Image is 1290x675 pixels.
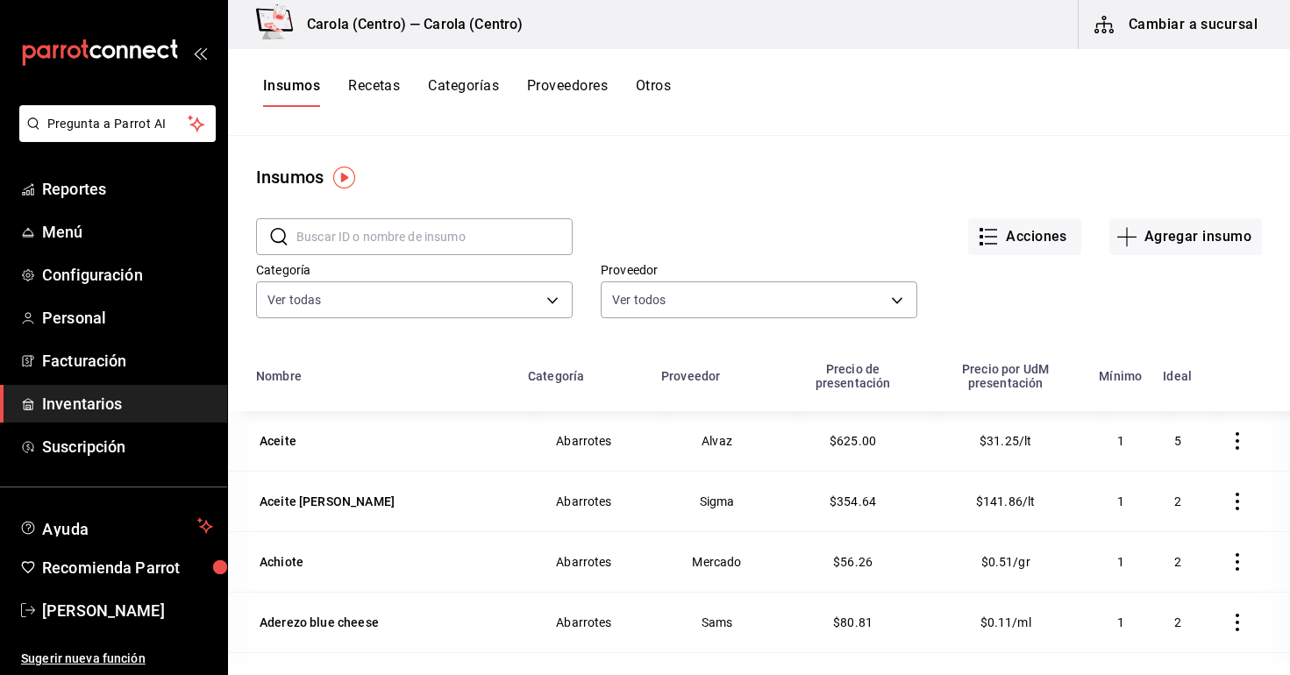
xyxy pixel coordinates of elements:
[527,77,608,107] button: Proveedores
[42,556,213,579] span: Recomienda Parrot
[1117,494,1124,508] span: 1
[12,127,216,146] a: Pregunta a Parrot AI
[333,167,355,188] img: Tooltip marker
[42,263,213,287] span: Configuración
[981,555,1030,569] span: $0.51/gr
[1174,434,1181,448] span: 5
[260,553,303,571] div: Achiote
[256,264,573,276] label: Categoría
[651,411,783,471] td: Alvaz
[42,306,213,330] span: Personal
[612,291,666,309] span: Ver todos
[1174,615,1181,629] span: 2
[830,434,876,448] span: $625.00
[348,77,400,107] button: Recetas
[933,362,1078,390] div: Precio por UdM presentación
[833,615,873,629] span: $80.81
[636,77,671,107] button: Otros
[661,369,720,383] div: Proveedor
[42,392,213,416] span: Inventarios
[47,115,189,133] span: Pregunta a Parrot AI
[21,650,213,668] span: Sugerir nueva función
[42,349,213,373] span: Facturación
[1109,218,1262,255] button: Agregar insumo
[794,362,912,390] div: Precio de presentación
[263,77,671,107] div: navigation tabs
[517,471,651,531] td: Abarrotes
[1117,615,1124,629] span: 1
[256,164,324,190] div: Insumos
[293,14,523,35] h3: Carola (Centro) — Carola (Centro)
[833,555,873,569] span: $56.26
[830,494,876,508] span: $354.64
[980,615,1031,629] span: $0.11/ml
[517,592,651,652] td: Abarrotes
[42,177,213,201] span: Reportes
[1117,555,1124,569] span: 1
[260,614,379,631] div: Aderezo blue cheese
[42,515,190,536] span: Ayuda
[42,435,213,458] span: Suscripción
[1099,369,1142,383] div: Mínimo
[260,493,395,510] div: Aceite [PERSON_NAME]
[651,471,783,531] td: Sigma
[601,264,917,276] label: Proveedor
[980,434,1031,448] span: $31.25/lt
[976,494,1036,508] span: $141.86/lt
[42,599,213,622] span: [PERSON_NAME]
[517,411,651,471] td: Abarrotes
[1174,494,1181,508] span: 2
[267,291,321,309] span: Ver todas
[651,592,783,652] td: Sams
[260,432,296,450] div: Aceite
[651,531,783,592] td: Mercado
[1117,434,1124,448] span: 1
[428,77,499,107] button: Categorías
[1163,369,1192,383] div: Ideal
[517,531,651,592] td: Abarrotes
[296,219,573,254] input: Buscar ID o nombre de insumo
[193,46,207,60] button: open_drawer_menu
[263,77,320,107] button: Insumos
[42,220,213,244] span: Menú
[256,369,302,383] div: Nombre
[1174,555,1181,569] span: 2
[528,369,584,383] div: Categoría
[19,105,216,142] button: Pregunta a Parrot AI
[968,218,1081,255] button: Acciones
